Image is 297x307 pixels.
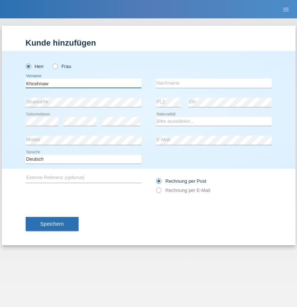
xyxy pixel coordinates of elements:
[52,64,57,68] input: Frau
[156,178,206,184] label: Rechnung per Post
[156,188,161,197] input: Rechnung per E-Mail
[156,178,161,188] input: Rechnung per Post
[40,221,64,227] span: Speichern
[279,7,293,11] a: menu
[26,64,30,68] input: Herr
[26,64,44,69] label: Herr
[26,217,79,231] button: Speichern
[282,6,290,13] i: menu
[52,64,71,69] label: Frau
[156,188,210,193] label: Rechnung per E-Mail
[26,38,272,47] h1: Kunde hinzufügen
